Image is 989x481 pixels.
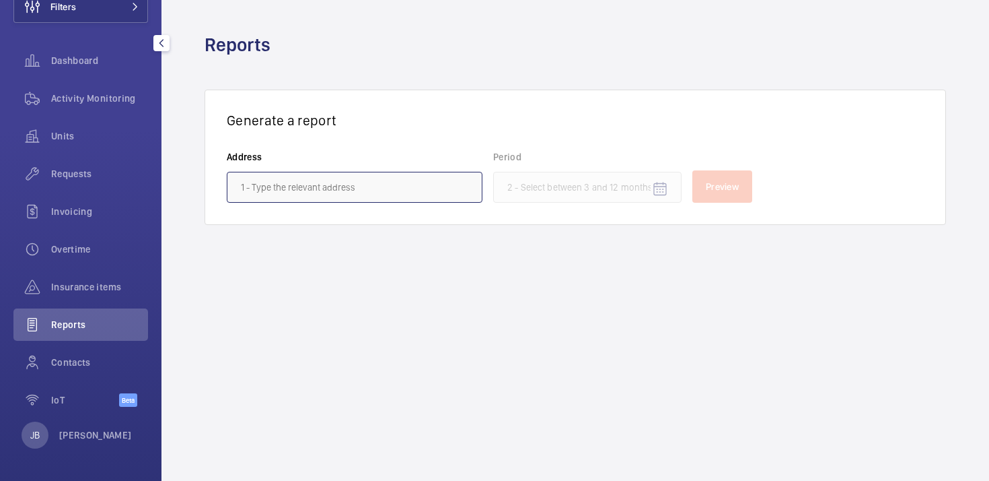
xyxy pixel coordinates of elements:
[51,54,148,67] span: Dashboard
[205,32,279,57] h1: Reports
[51,243,148,256] span: Overtime
[227,150,482,164] label: Address
[51,205,148,218] span: Invoicing
[227,112,924,129] h3: Generate a report
[59,428,132,442] p: [PERSON_NAME]
[119,393,137,407] span: Beta
[706,181,739,192] span: Preview
[692,170,752,203] button: Preview
[51,280,148,294] span: Insurance items
[227,172,482,203] input: 1 - Type the relevant address
[493,150,682,164] label: Period
[30,428,40,442] p: JB
[51,92,148,105] span: Activity Monitoring
[51,356,148,369] span: Contacts
[51,129,148,143] span: Units
[51,167,148,181] span: Requests
[51,318,148,331] span: Reports
[51,393,119,407] span: IoT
